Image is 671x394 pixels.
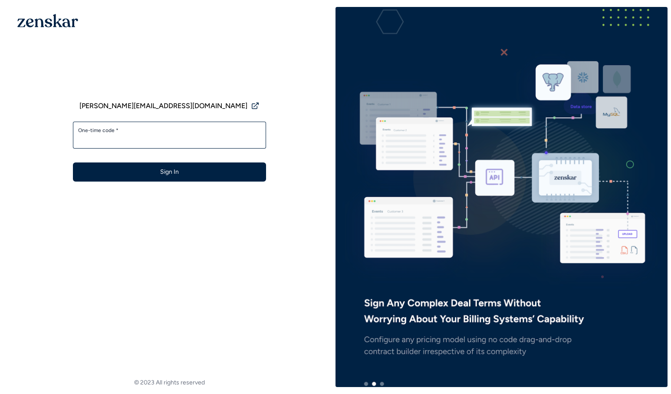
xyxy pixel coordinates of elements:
button: Sign In [73,162,266,182]
span: [PERSON_NAME][EMAIL_ADDRESS][DOMAIN_NAME] [79,101,247,111]
img: 1OGAJ2xQqyY4LXKgY66KYq0eOWRCkrZdAb3gUhuVAqdWPZE9SRJmCz+oDMSn4zDLXe31Ii730ItAGKgCKgCCgCikA4Av8PJUP... [17,14,78,27]
footer: © 2023 All rights reserved [3,378,335,387]
label: One-time code * [78,127,261,134]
